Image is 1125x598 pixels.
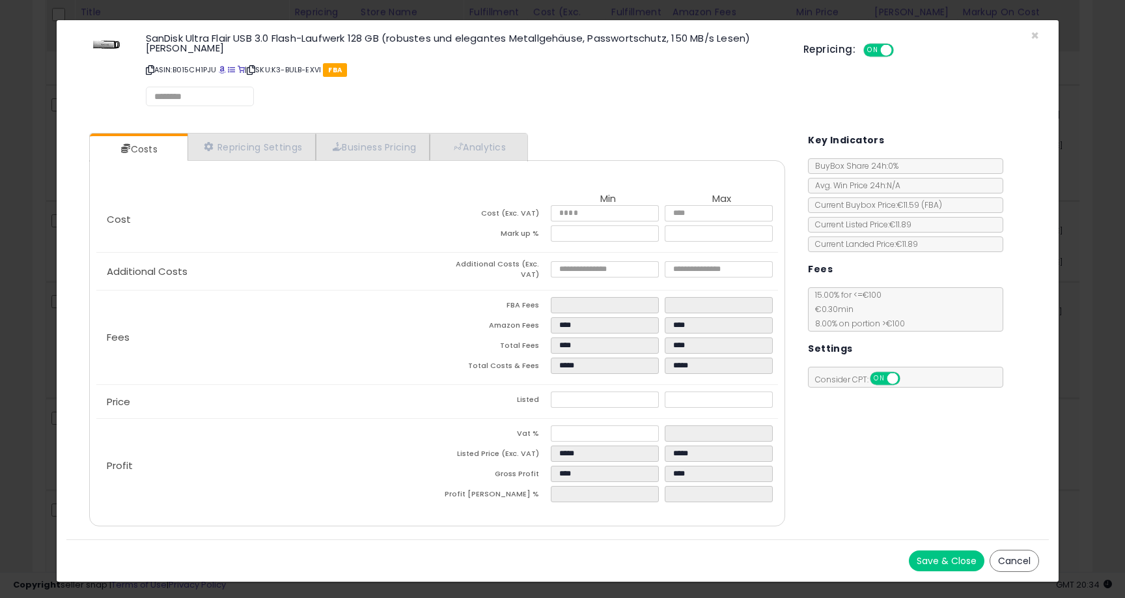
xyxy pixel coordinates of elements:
[551,193,665,205] th: Min
[437,297,551,317] td: FBA Fees
[665,193,779,205] th: Max
[437,392,551,412] td: Listed
[437,205,551,225] td: Cost (Exc. VAT)
[897,199,942,210] span: €11.59
[90,136,186,162] a: Costs
[437,317,551,337] td: Amazon Fees
[87,33,126,55] img: 21khQP0oo6L._SL60_.jpg
[809,180,900,191] span: Avg. Win Price 24h: N/A
[96,266,437,277] p: Additional Costs
[437,466,551,486] td: Gross Profit
[808,341,852,357] h5: Settings
[921,199,942,210] span: ( FBA )
[809,304,854,315] span: €0.30 min
[437,259,551,283] td: Additional Costs (Exc. VAT)
[228,64,235,75] a: All offer listings
[891,45,912,56] span: OFF
[96,461,437,471] p: Profit
[1031,26,1039,45] span: ×
[803,44,855,55] h5: Repricing:
[430,134,526,160] a: Analytics
[909,550,984,571] button: Save & Close
[323,63,347,77] span: FBA
[219,64,226,75] a: BuyBox page
[437,337,551,358] td: Total Fees
[187,134,316,160] a: Repricing Settings
[437,486,551,506] td: Profit [PERSON_NAME] %
[809,219,911,230] span: Current Listed Price: €11.89
[809,374,917,385] span: Consider CPT:
[808,261,833,278] h5: Fees
[96,397,437,407] p: Price
[146,33,784,53] h3: SanDisk Ultra Flair USB 3.0 Flash-Laufwerk 128 GB (robustes und elegantes Metallgehäuse, Passwort...
[146,59,784,80] p: ASIN: B015CH1PJU | SKU: K3-BULB-EXVI
[990,550,1039,572] button: Cancel
[96,332,437,343] p: Fees
[809,238,918,249] span: Current Landed Price: €11.89
[809,160,898,171] span: BuyBox Share 24h: 0%
[809,318,905,329] span: 8.00 % on portion > €100
[865,45,881,56] span: ON
[808,132,884,149] h5: Key Indicators
[437,425,551,446] td: Vat %
[437,225,551,246] td: Mark up %
[872,373,888,384] span: ON
[437,358,551,378] td: Total Costs & Fees
[809,199,942,210] span: Current Buybox Price:
[96,214,437,225] p: Cost
[316,134,430,160] a: Business Pricing
[437,446,551,466] td: Listed Price (Exc. VAT)
[809,289,905,329] span: 15.00 % for <= €100
[898,373,919,384] span: OFF
[238,64,245,75] a: Your listing only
